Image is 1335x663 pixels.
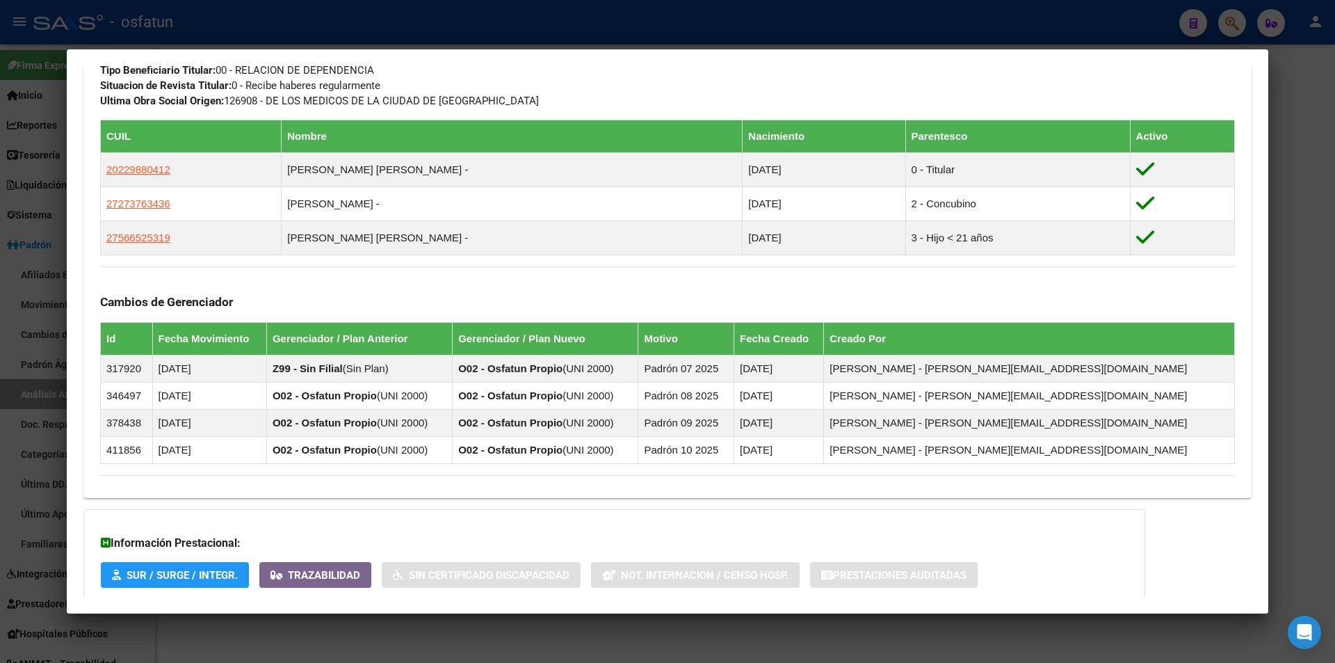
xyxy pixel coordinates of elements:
[566,390,610,401] span: UNI 2000
[453,382,638,409] td: ( )
[638,436,734,463] td: Padrón 10 2025
[101,409,153,436] td: 378438
[638,409,734,436] td: Padrón 09 2025
[380,390,424,401] span: UNI 2000
[743,152,905,186] td: [DATE]
[1288,616,1321,649] div: Open Intercom Messenger
[824,322,1235,355] th: Creado Por
[824,436,1235,463] td: [PERSON_NAME] - [PERSON_NAME][EMAIL_ADDRESS][DOMAIN_NAME]
[833,569,966,582] span: Prestaciones Auditadas
[905,186,1130,221] td: 2 - Concubino
[380,417,424,429] span: UNI 2000
[743,221,905,255] td: [DATE]
[266,409,452,436] td: ( )
[453,355,638,382] td: ( )
[273,444,377,456] strong: O02 - Osfatun Propio
[282,120,743,152] th: Nombre
[905,120,1130,152] th: Parentesco
[734,355,824,382] td: [DATE]
[743,120,905,152] th: Nacimiento
[566,362,610,374] span: UNI 2000
[152,409,266,436] td: [DATE]
[101,436,153,463] td: 411856
[152,382,266,409] td: [DATE]
[453,436,638,463] td: ( )
[100,79,232,92] strong: Situacion de Revista Titular:
[824,355,1235,382] td: [PERSON_NAME] - [PERSON_NAME][EMAIL_ADDRESS][DOMAIN_NAME]
[273,417,377,429] strong: O02 - Osfatun Propio
[266,322,452,355] th: Gerenciador / Plan Anterior
[266,355,452,382] td: ( )
[458,362,563,374] strong: O02 - Osfatun Propio
[282,221,743,255] td: [PERSON_NAME] [PERSON_NAME] -
[100,294,1235,310] h3: Cambios de Gerenciador
[734,322,824,355] th: Fecha Creado
[288,569,360,582] span: Trazabilidad
[100,64,216,77] strong: Tipo Beneficiario Titular:
[106,198,170,209] span: 27273763436
[824,409,1235,436] td: [PERSON_NAME] - [PERSON_NAME][EMAIL_ADDRESS][DOMAIN_NAME]
[453,409,638,436] td: ( )
[453,322,638,355] th: Gerenciador / Plan Nuevo
[591,562,800,588] button: Not. Internacion / Censo Hosp.
[638,382,734,409] td: Padrón 08 2025
[458,417,563,429] strong: O02 - Osfatun Propio
[382,562,581,588] button: Sin Certificado Discapacidad
[458,390,563,401] strong: O02 - Osfatun Propio
[638,355,734,382] td: Padrón 07 2025
[743,186,905,221] td: [DATE]
[273,362,343,374] strong: Z99 - Sin Filial
[127,569,238,582] span: SUR / SURGE / INTEGR.
[734,382,824,409] td: [DATE]
[1130,120,1234,152] th: Activo
[101,562,249,588] button: SUR / SURGE / INTEGR.
[905,221,1130,255] td: 3 - Hijo < 21 años
[273,390,377,401] strong: O02 - Osfatun Propio
[734,436,824,463] td: [DATE]
[106,163,170,175] span: 20229880412
[101,355,153,382] td: 317920
[259,562,371,588] button: Trazabilidad
[905,152,1130,186] td: 0 - Titular
[380,444,424,456] span: UNI 2000
[101,535,1128,552] h3: Información Prestacional:
[152,436,266,463] td: [DATE]
[621,569,788,582] span: Not. Internacion / Censo Hosp.
[458,444,563,456] strong: O02 - Osfatun Propio
[101,120,282,152] th: CUIL
[152,355,266,382] td: [DATE]
[282,186,743,221] td: [PERSON_NAME] -
[566,417,610,429] span: UNI 2000
[100,79,380,92] span: 0 - Recibe haberes regularmente
[734,409,824,436] td: [DATE]
[266,382,452,409] td: ( )
[810,562,978,588] button: Prestaciones Auditadas
[266,436,452,463] td: ( )
[106,232,170,243] span: 27566525319
[346,362,385,374] span: Sin Plan
[152,322,266,355] th: Fecha Movimiento
[100,95,539,107] span: 126908 - DE LOS MEDICOS DE LA CIUDAD DE [GEOGRAPHIC_DATA]
[282,152,743,186] td: [PERSON_NAME] [PERSON_NAME] -
[566,444,610,456] span: UNI 2000
[101,382,153,409] td: 346497
[824,382,1235,409] td: [PERSON_NAME] - [PERSON_NAME][EMAIL_ADDRESS][DOMAIN_NAME]
[638,322,734,355] th: Motivo
[409,569,569,582] span: Sin Certificado Discapacidad
[100,95,224,107] strong: Ultima Obra Social Origen:
[101,322,153,355] th: Id
[100,64,374,77] span: 00 - RELACION DE DEPENDENCIA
